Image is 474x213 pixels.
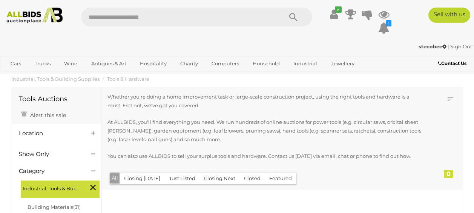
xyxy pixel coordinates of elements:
[110,173,120,184] button: All
[335,6,342,13] i: ✔
[265,173,296,184] button: Featured
[107,76,149,82] a: Tools & Hardware
[107,93,422,110] p: Whether you're doing a home improvement task or large-scale construction project, using the right...
[34,70,59,82] a: Sports
[199,173,240,184] button: Closing Next
[63,70,126,82] a: [GEOGRAPHIC_DATA]
[6,70,30,82] a: Office
[19,168,80,174] h4: Category
[207,57,244,70] a: Computers
[6,57,26,70] a: Cars
[30,57,55,70] a: Trucks
[419,43,448,49] a: stecobee
[444,170,453,178] div: 0
[428,8,470,23] a: Sell with us
[3,8,66,23] img: Allbids.com.au
[135,57,172,70] a: Hospitality
[120,173,165,184] button: Closing [DATE]
[386,20,391,26] i: 1
[28,112,66,119] span: Alert this sale
[19,109,68,120] a: Alert this sale
[28,204,81,210] a: Building Materials(31)
[288,57,322,70] a: Industrial
[73,204,81,210] span: (31)
[175,57,203,70] a: Charity
[86,57,131,70] a: Antiques & Art
[419,43,446,49] strong: stecobee
[11,76,100,82] a: Industrial, Tools & Building Supplies
[239,173,265,184] button: Closed
[19,151,80,157] h4: Show Only
[107,152,422,161] p: You can also use ALLBIDS to sell your surplus tools and hardware. Contact us [DATE] via email, ch...
[450,43,472,49] a: Sign Out
[275,8,312,26] button: Search
[59,57,82,70] a: Wine
[23,182,79,193] span: Industrial, Tools & Building Supplies
[378,21,390,35] a: 1
[438,60,466,66] b: Contact Us
[448,43,449,49] span: |
[328,8,340,21] a: ✔
[19,130,80,137] h4: Location
[248,57,285,70] a: Household
[326,57,359,70] a: Jewellery
[438,59,468,68] a: Contact Us
[107,118,422,144] p: At ALLBIDS, you'll find everything you need. We run hundreds of online auctions for power tools (...
[164,173,200,184] button: Just Listed
[19,96,94,103] h1: Tools Auctions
